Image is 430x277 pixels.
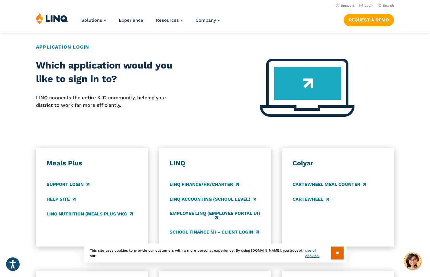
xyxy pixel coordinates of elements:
[47,211,132,217] a: LINQ Nutrition (Meals Plus v10)
[36,94,179,109] p: LINQ connects the entire K‑12 community, helping your district to work far more efficiently.
[81,18,106,23] a: Solutions
[293,159,383,167] h3: Colyar
[47,196,75,202] a: Help Site
[404,253,421,269] button: Hello, have a question? Let’s chat.
[293,181,366,188] a: CARTEWHEEL Meal Counter
[84,244,347,263] div: This site uses cookies to provide our customers with a more personal experience. By using [DOMAIN...
[36,59,179,86] h2: Which application would you like to sign in to?
[36,43,394,51] h2: Application Login
[344,13,394,26] nav: Button Navigation
[36,13,68,24] img: LINQ | K‑12 Software
[156,18,183,23] a: Resources
[344,14,394,26] a: Request a Demo
[170,211,260,221] a: Employee LINQ (Employee Portal UI)
[170,196,256,202] a: LINQ Accounting (school level)
[47,159,137,167] h3: Meals Plus
[305,248,331,259] a: use of cookies.
[383,4,394,8] span: Search
[81,13,220,33] nav: Primary Navigation
[196,18,220,23] a: Company
[156,18,179,23] span: Resources
[81,18,102,23] span: Solutions
[170,181,238,188] a: LINQ Finance/HR/Charter
[293,196,329,202] a: CARTEWHEEL
[359,4,373,8] a: Login
[196,18,216,23] span: Company
[170,229,259,236] a: School Finance MI – Client Login
[336,4,354,8] a: Support
[47,181,89,188] a: Support Login
[119,18,143,23] a: Experience
[170,159,260,167] h3: LINQ
[378,3,394,8] button: Open Search Bar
